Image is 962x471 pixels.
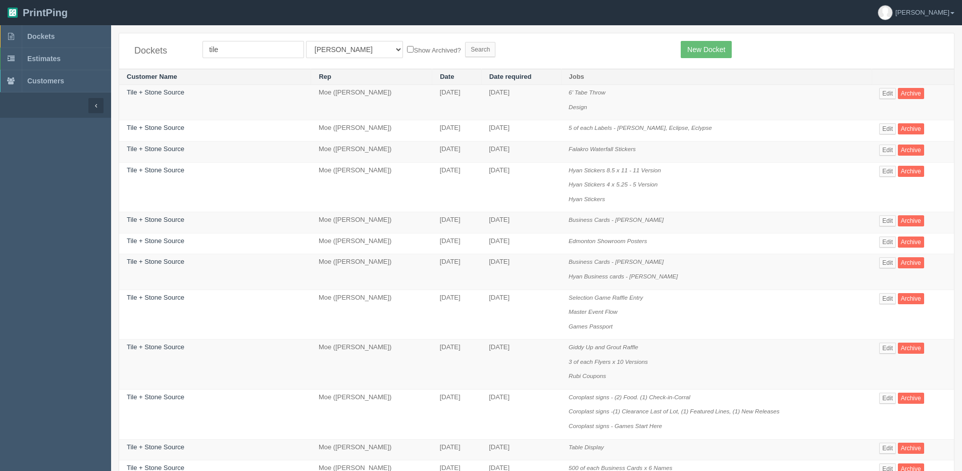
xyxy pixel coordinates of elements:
td: Moe ([PERSON_NAME]) [311,439,432,460]
td: [DATE] [481,340,561,390]
a: Edit [879,343,896,354]
a: Archive [898,293,924,304]
td: [DATE] [432,85,481,120]
a: New Docket [681,41,732,58]
th: Jobs [561,69,872,85]
img: avatar_default-7531ab5dedf162e01f1e0bb0964e6a185e93c5c22dfe317fb01d7f8cd2b1632c.jpg [878,6,892,20]
td: [DATE] [432,340,481,390]
td: [DATE] [481,254,561,290]
i: Coroplast signs - (2) Food. (1) Check-in-Corral [569,394,690,400]
i: 3 of each Flyers x 10 Versions [569,358,648,365]
a: Tile + Stone Source [127,124,184,131]
a: Tile + Stone Source [127,258,184,265]
a: Archive [898,166,924,177]
i: Business Cards - [PERSON_NAME] [569,258,664,265]
td: Moe ([PERSON_NAME]) [311,120,432,142]
i: 5 of each Labels - [PERSON_NAME], Eclipse, Eclypse [569,124,712,131]
i: Hyan Stickers [569,196,605,202]
a: Tile + Stone Source [127,294,184,301]
td: [DATE] [481,233,561,254]
a: Archive [898,237,924,248]
i: Business Cards - [PERSON_NAME] [569,216,664,223]
i: Selection Game Raffle Entry [569,294,643,301]
a: Edit [879,145,896,156]
td: Moe ([PERSON_NAME]) [311,142,432,163]
td: [DATE] [481,85,561,120]
img: logo-3e63b451c926e2ac314895c53de4908e5d424f24456219fb08d385ab2e579770.png [8,8,18,18]
i: Master Event Flow [569,308,618,315]
i: Hyan Business cards - [PERSON_NAME] [569,273,678,279]
span: Estimates [27,55,61,63]
td: Moe ([PERSON_NAME]) [311,389,432,439]
a: Edit [879,257,896,268]
a: Customer Name [127,73,177,80]
a: Archive [898,393,924,404]
td: [DATE] [432,120,481,142]
i: Giddy Up and Grout Raffle [569,344,638,350]
td: Moe ([PERSON_NAME]) [311,254,432,290]
td: [DATE] [432,162,481,212]
a: Archive [898,257,924,268]
a: Tile + Stone Source [127,237,184,245]
a: Edit [879,293,896,304]
i: Rubi Coupons [569,372,606,379]
a: Edit [879,237,896,248]
a: Archive [898,215,924,226]
td: Moe ([PERSON_NAME]) [311,85,432,120]
td: [DATE] [481,142,561,163]
a: Archive [898,88,924,99]
i: Coroplast signs -(1) Clearance Last of Lot, (1) Featured Lines, (1) New Releases [569,408,780,414]
a: Edit [879,443,896,454]
a: Date required [489,73,532,80]
a: Archive [898,343,924,354]
td: [DATE] [432,212,481,233]
i: Falakro Waterfall Stickers [569,146,636,152]
td: Moe ([PERSON_NAME]) [311,162,432,212]
a: Edit [879,88,896,99]
i: Design [569,104,587,110]
td: [DATE] [481,212,561,233]
td: [DATE] [432,290,481,340]
td: [DATE] [432,389,481,439]
h4: Dockets [134,46,187,56]
span: Customers [27,77,64,85]
a: Archive [898,123,924,134]
td: [DATE] [481,290,561,340]
label: Show Archived? [407,44,461,56]
td: [DATE] [432,142,481,163]
td: Moe ([PERSON_NAME]) [311,290,432,340]
input: Show Archived? [407,46,414,53]
i: 500 of each Business Cards x 6 Names [569,464,672,471]
td: Moe ([PERSON_NAME]) [311,340,432,390]
a: Tile + Stone Source [127,166,184,174]
td: [DATE] [481,162,561,212]
a: Edit [879,393,896,404]
i: Coroplast signs - Games Start Here [569,422,662,429]
td: [DATE] [432,254,481,290]
i: 6’ Tabe Throw [569,89,605,96]
td: Moe ([PERSON_NAME]) [311,212,432,233]
td: [DATE] [432,439,481,460]
i: Edmonton Showroom Posters [569,238,647,244]
a: Tile + Stone Source [127,145,184,153]
a: Archive [898,145,924,156]
a: Tile + Stone Source [127,393,184,401]
input: Search [465,42,495,57]
a: Tile + Stone Source [127,443,184,451]
i: Hyan Stickers 8.5 x 11 - 11 Version [569,167,661,173]
a: Date [440,73,454,80]
td: [DATE] [481,120,561,142]
a: Tile + Stone Source [127,216,184,223]
td: [DATE] [432,233,481,254]
a: Archive [898,443,924,454]
a: Tile + Stone Source [127,343,184,351]
i: Table Display [569,444,604,450]
a: Edit [879,123,896,134]
a: Edit [879,166,896,177]
td: [DATE] [481,389,561,439]
i: Games Passport [569,323,613,329]
a: Rep [319,73,331,80]
span: Dockets [27,32,55,40]
input: Customer Name [202,41,304,58]
td: Moe ([PERSON_NAME]) [311,233,432,254]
